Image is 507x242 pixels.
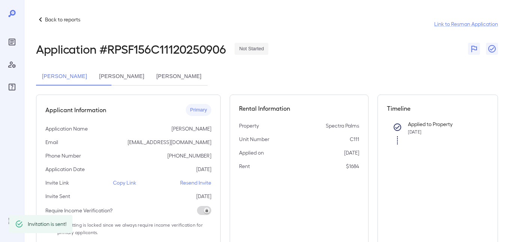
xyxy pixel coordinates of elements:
p: [PERSON_NAME] [172,125,211,132]
a: Link to Resman Application [434,20,498,28]
div: Invitation is sent! [28,217,66,231]
p: [DATE] [344,149,359,156]
span: Not Started [235,45,268,53]
p: C111 [350,135,359,143]
p: [DATE] [196,192,211,200]
h5: Rental Information [239,104,359,113]
div: Log Out [6,215,18,227]
h5: Timeline [387,104,489,113]
p: [DATE] [196,165,211,173]
p: Back to reports [45,16,80,23]
button: [PERSON_NAME] [36,68,93,86]
p: Require Income Verification? [45,207,113,214]
p: Invite Link [45,179,69,186]
button: Flag Report [468,43,480,55]
p: Property [239,122,259,129]
p: $1684 [346,162,359,170]
p: Applied to Property [408,120,477,128]
p: Application Date [45,165,85,173]
p: Application Name [45,125,88,132]
p: Unit Number [239,135,269,143]
p: Copy Link [113,179,136,186]
p: [PHONE_NUMBER] [167,152,211,159]
div: Reports [6,36,18,48]
p: Resend Invite [180,179,211,186]
button: Close Report [486,43,498,55]
div: FAQ [6,81,18,93]
p: Invite Sent [45,192,70,200]
p: Applied on [239,149,264,156]
h5: Applicant Information [45,105,106,114]
div: Manage Users [6,59,18,71]
p: Spectra Palms [326,122,359,129]
span: Primary [186,107,212,114]
button: [PERSON_NAME] [150,68,208,86]
h2: Application # RPSF156C11120250906 [36,42,226,56]
p: [EMAIL_ADDRESS][DOMAIN_NAME] [128,138,211,146]
button: [PERSON_NAME] [93,68,150,86]
span: [DATE] [408,129,421,134]
p: Rent [239,162,250,170]
span: This setting is locked since we always require income verification for primary applicants. [57,221,211,236]
p: Email [45,138,58,146]
p: Phone Number [45,152,81,159]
